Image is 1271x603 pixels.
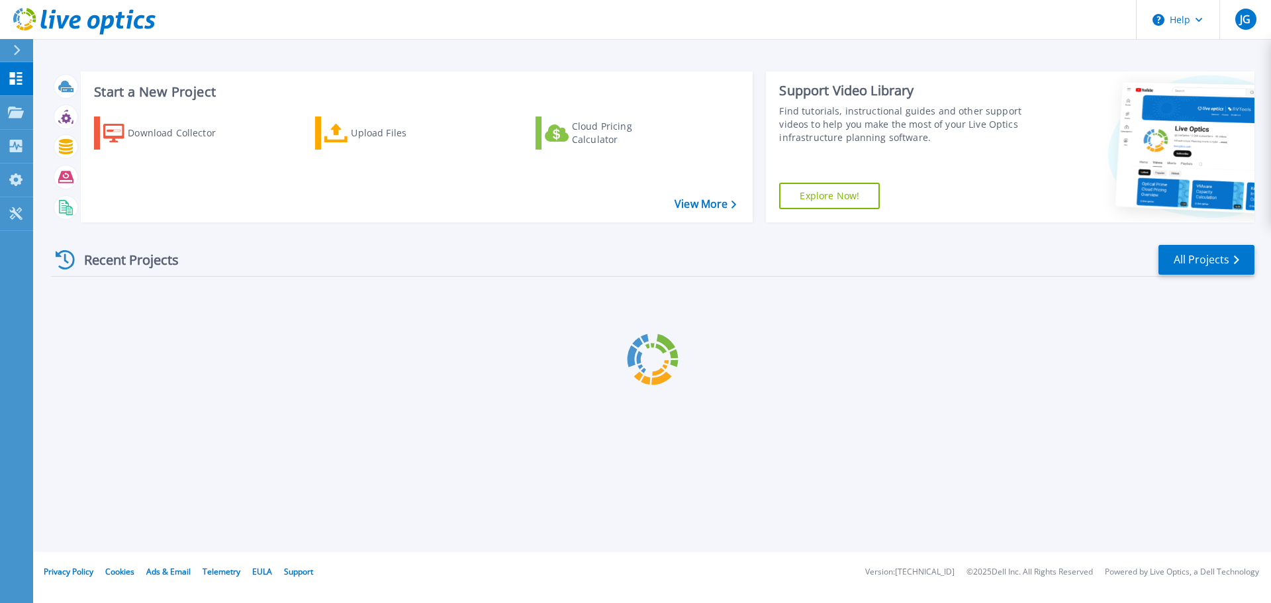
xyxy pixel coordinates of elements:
a: Cloud Pricing Calculator [536,116,683,150]
a: Cookies [105,566,134,577]
a: Ads & Email [146,566,191,577]
div: Support Video Library [779,82,1028,99]
a: Support [284,566,313,577]
li: Version: [TECHNICAL_ID] [865,568,955,577]
div: Upload Files [351,120,457,146]
li: Powered by Live Optics, a Dell Technology [1105,568,1259,577]
a: Privacy Policy [44,566,93,577]
a: Upload Files [315,116,463,150]
a: Download Collector [94,116,242,150]
div: Download Collector [128,120,234,146]
a: Explore Now! [779,183,880,209]
a: EULA [252,566,272,577]
h3: Start a New Project [94,85,736,99]
div: Find tutorials, instructional guides and other support videos to help you make the most of your L... [779,105,1028,144]
a: Telemetry [203,566,240,577]
a: All Projects [1158,245,1254,275]
div: Cloud Pricing Calculator [572,120,678,146]
span: JG [1240,14,1250,24]
li: © 2025 Dell Inc. All Rights Reserved [966,568,1093,577]
div: Recent Projects [51,244,197,276]
a: View More [675,198,736,210]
